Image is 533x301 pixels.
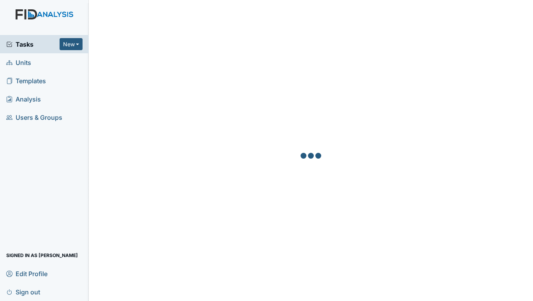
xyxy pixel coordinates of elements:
span: Signed in as [PERSON_NAME] [6,249,78,261]
span: Sign out [6,286,40,298]
span: Users & Groups [6,111,62,123]
span: Analysis [6,93,41,105]
span: Edit Profile [6,268,47,280]
button: New [60,38,83,50]
span: Units [6,56,31,68]
a: Tasks [6,40,60,49]
span: Templates [6,75,46,87]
